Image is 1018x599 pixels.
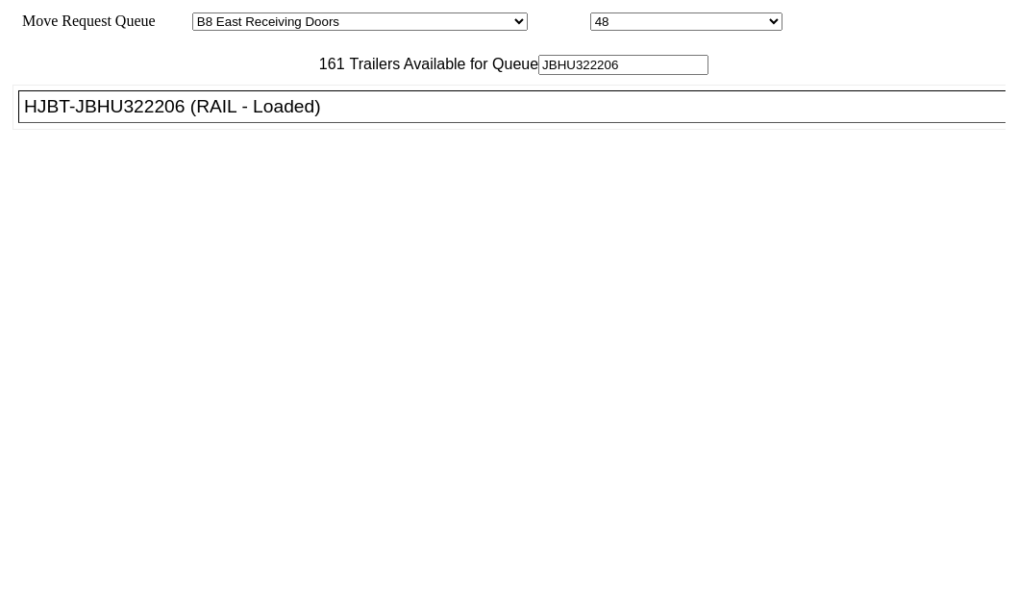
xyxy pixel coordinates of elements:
span: Location [532,12,586,29]
span: Move Request Queue [12,12,156,29]
span: Trailers Available for Queue [345,56,539,72]
input: Filter Available Trailers [538,55,708,75]
span: 161 [310,56,345,72]
div: HJBT-JBHU322206 (RAIL - Loaded) [24,96,1017,117]
span: Area [159,12,188,29]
